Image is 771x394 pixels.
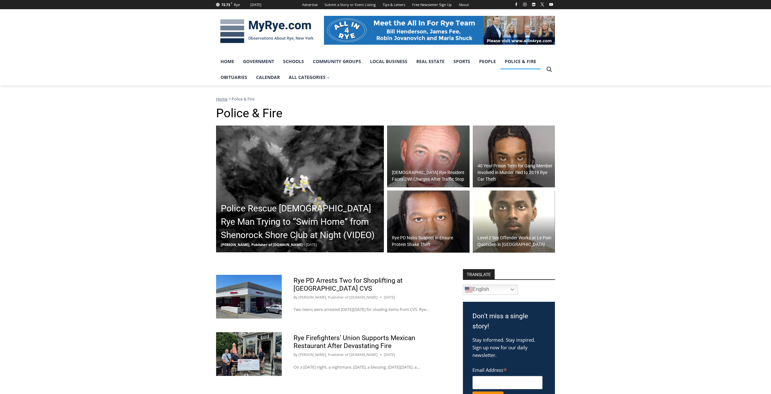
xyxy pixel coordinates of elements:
[216,106,555,121] h1: Police & Fire
[366,54,412,69] a: Local Business
[472,364,543,375] label: Email Address
[308,54,366,69] a: Community Groups
[216,332,282,376] img: (PHOTO: The Local 2029 firefighters union presented a $1,000 check from its emergency fund to Del...
[293,294,298,300] span: By
[216,54,544,86] nav: Primary Navigation
[324,16,555,44] img: All in for Rye
[512,1,520,8] a: Facebook
[293,277,403,292] a: Rye PD Arrests Two for Shoplifting at [GEOGRAPHIC_DATA] CVS
[252,69,284,85] a: Calendar
[392,169,468,183] h2: [DEMOGRAPHIC_DATA] Rye Resident Faces DWI Charges After Traffic Stop
[387,126,470,188] a: [DEMOGRAPHIC_DATA] Rye Resident Faces DWI Charges After Traffic Stop
[538,1,546,8] a: X
[299,295,378,300] a: [PERSON_NAME], Publisher of [DOMAIN_NAME]
[530,1,537,8] a: Linkedin
[473,126,555,188] img: (PHOTO: Joshua Gilbert, also known as “Lor Heavy,” 24, of Bridgeport, was sentenced to 40 years i...
[306,242,317,247] span: [DATE]
[475,54,500,69] a: People
[473,126,555,188] a: 40 Year Prison Term for Gang Member Involved in Murder Tied to 2019 Rye Car Theft
[216,126,384,252] a: Police Rescue [DEMOGRAPHIC_DATA] Rye Man Trying to “Swim Home” from Shenorock Shore Club at Night...
[234,2,240,8] div: Rye
[216,275,282,319] img: CVS edited MC Purchase St Downtown Rye #0002 2021-05-17 CVS Pharmacy Angle 2 IMG_0641
[293,334,415,350] a: Rye Firefighters’ Union Supports Mexican Restaurant After Devastating Fire
[412,54,449,69] a: Real Estate
[293,306,434,313] p: Two teens were arrested [DATE][DATE] for stealing items from CVS. Rye…
[547,1,555,8] a: YouTube
[216,96,227,102] a: Home
[473,191,555,253] a: Level 2 Sex Offender Works at Le Pain Quotidien in [GEOGRAPHIC_DATA]
[387,191,470,253] img: (PHOTO: Rye PD arrested Kazeem D. Walker, age 23, of Brooklyn, NY for larceny on August 20, 2025 ...
[216,96,555,102] nav: Breadcrumbs
[216,126,384,252] img: (PHOTO: Rye Police rescued 51 year old Rye resident Kenneth Niejadlik after he attempted to "swim...
[384,294,395,300] time: [DATE]
[387,191,470,253] a: Rye PD Nabs Suspect in Ensure Protein Shake Theft
[293,352,298,358] span: By
[216,54,239,69] a: Home
[284,69,334,85] a: All Categories
[387,126,470,188] img: (PHOTO: Rye PD arrested 56 year old Thomas M. Davitt III of Rye on a DWI charge on Friday, August...
[221,202,382,242] h2: Police Rescue [DEMOGRAPHIC_DATA] Rye Man Trying to “Swim Home” from Shenorock Shore Club at Night...
[216,15,318,48] img: MyRye.com
[500,54,541,69] a: Police & Fire
[463,285,518,295] a: English
[384,352,395,358] time: [DATE]
[472,311,545,331] h3: Don't miss a single story!
[472,336,545,359] p: Stay informed. Stay inspired. Sign up now for our daily newsletter.
[304,242,305,247] span: -
[473,191,555,253] img: (PHOTO: Rye PD advised the community on Thursday, November 14, 2024 of a Level 2 Sex Offender, 29...
[231,1,232,5] span: F
[221,2,230,7] span: 72.73
[216,69,252,85] a: Obituaries
[478,163,554,183] h2: 40 Year Prison Term for Gang Member Involved in Murder Tied to 2019 Rye Car Theft
[478,235,554,248] h2: Level 2 Sex Offender Works at Le Pain Quotidien in [GEOGRAPHIC_DATA]
[392,235,468,248] h2: Rye PD Nabs Suspect in Ensure Protein Shake Theft
[293,364,434,371] p: On a [DATE] night, a nightmare. [DATE], a blessing. [DATE][DATE], a…
[228,96,231,102] span: >
[232,96,254,102] span: Police & Fire
[521,1,529,8] a: Instagram
[544,64,555,75] button: View Search Form
[299,352,378,357] a: [PERSON_NAME], Publisher of [DOMAIN_NAME]
[289,74,330,81] span: All Categories
[465,286,472,294] img: en
[463,269,495,279] strong: TRANSLATE
[449,54,475,69] a: Sports
[221,242,303,247] span: [PERSON_NAME], Publisher of [DOMAIN_NAME]
[250,2,261,8] div: [DATE]
[239,54,279,69] a: Government
[279,54,308,69] a: Schools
